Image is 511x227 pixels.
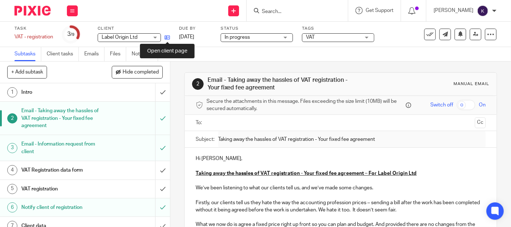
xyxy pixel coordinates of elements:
div: 6 [7,202,17,213]
label: Client [98,26,170,31]
span: [DATE] [179,34,194,39]
a: Subtasks [14,47,41,61]
h1: Notify client of registration [21,202,106,213]
div: 2 [192,78,204,90]
p: [PERSON_NAME] [434,7,473,14]
h1: VAT Registration data form [21,165,106,176]
span: VAT [306,35,315,40]
small: /9 [71,33,74,37]
h1: Intro [21,87,106,98]
label: Subject: [196,136,214,143]
p: Firstly, our clients tell us they hate the way the accounting profession prices – sending a bill ... [196,199,486,214]
button: Hide completed [112,66,163,78]
a: Emails [84,47,105,61]
a: Notes (0) [132,47,158,61]
span: Hide completed [123,70,159,75]
span: Switch off [430,101,453,109]
div: 3 [67,30,74,38]
input: Search [261,9,326,15]
div: 3 [7,143,17,153]
span: Get Support [366,8,393,13]
u: Taking away the hassles of VAT registration - Your fixed fee agreement – For Label Origin Ltd [196,171,417,176]
button: + Add subtask [7,66,47,78]
div: VAT - registration [14,33,53,41]
label: Due by [179,26,212,31]
div: Manual email [453,81,489,87]
button: Cc [475,117,486,128]
label: Tags [302,26,374,31]
img: svg%3E [477,5,489,17]
label: Task [14,26,53,31]
span: In progress [225,35,250,40]
span: On [479,101,486,109]
a: Audit logs [163,47,191,61]
div: 5 [7,184,17,194]
p: We’ve been listening to what our clients tell us, and we’ve made some changes. [196,184,486,192]
a: Client tasks [47,47,79,61]
label: Status [221,26,293,31]
label: To: [196,119,204,126]
span: Label Origin Ltd [102,35,137,40]
a: Files [110,47,126,61]
h1: VAT registration [21,184,106,194]
h1: Email - Information request from client [21,139,106,157]
span: Secure the attachments in this message. Files exceeding the size limit (10MB) will be secured aut... [206,98,404,113]
p: Hi [PERSON_NAME], [196,155,486,162]
div: 1 [7,87,17,97]
div: 4 [7,165,17,175]
h1: Email - Taking away the hassles of VAT registration - Your fixed fee agreement [208,76,356,92]
h1: Email - Taking away the hassles of VAT registration - Your fixed fee agreement [21,105,106,131]
div: 2 [7,113,17,123]
img: Pixie [14,6,51,16]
